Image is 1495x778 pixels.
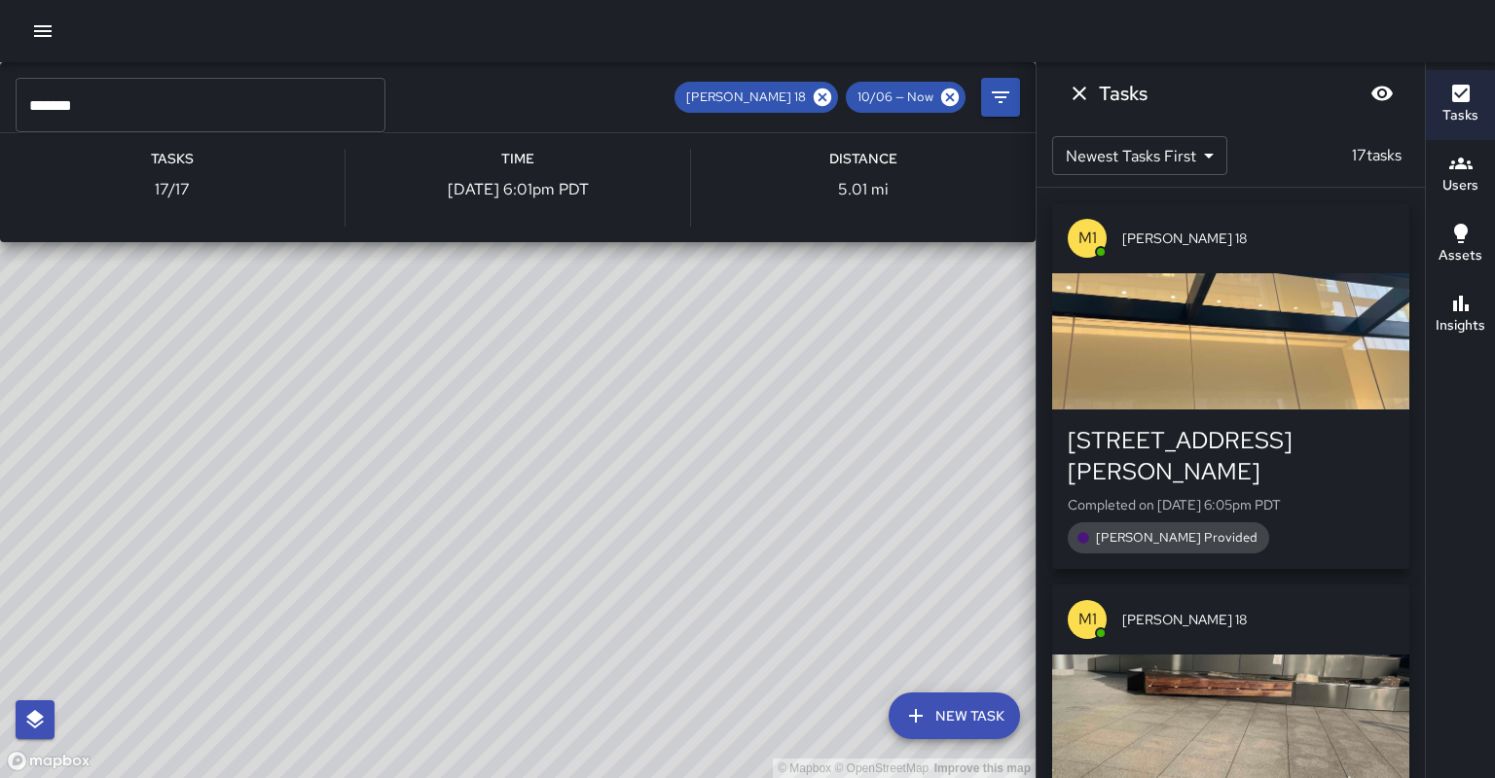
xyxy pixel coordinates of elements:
[1426,70,1495,140] button: Tasks
[1426,140,1495,210] button: Users
[70,78,1020,97] span: [PERSON_NAME] 18
[1122,610,1394,629] span: [PERSON_NAME] 18
[1060,74,1099,113] button: Dismiss
[1442,105,1478,126] h6: Tasks
[1052,203,1409,569] button: M1[PERSON_NAME] 18[STREET_ADDRESS][PERSON_NAME]Completed on [DATE] 6:05pm PDT[PERSON_NAME] Provided
[151,149,194,170] h6: Tasks
[1068,425,1394,487] div: [STREET_ADDRESS][PERSON_NAME]
[448,178,589,201] p: [DATE] 6:01pm PDT
[1122,229,1394,248] span: [PERSON_NAME] 18
[1363,74,1402,113] button: Blur
[838,178,889,201] p: 5.01 mi
[1442,175,1478,196] h6: Users
[1084,528,1269,548] span: [PERSON_NAME] Provided
[155,178,190,201] p: 17 / 17
[846,82,966,113] div: 10/06 — Now
[846,88,945,107] span: 10/06 — Now
[889,692,1020,739] button: New Task
[1078,227,1097,250] p: M1
[70,97,1020,117] span: Supervisor
[1099,78,1148,109] h6: Tasks
[829,149,897,170] h6: Distance
[501,149,534,170] h6: Time
[1439,245,1482,266] h6: Assets
[1426,280,1495,350] button: Insights
[1068,495,1394,514] p: Completed on [DATE] 6:05pm PDT
[1052,136,1227,175] div: Newest Tasks First
[675,82,838,113] div: [PERSON_NAME] 18
[675,88,818,107] span: [PERSON_NAME] 18
[1078,608,1097,631] p: M1
[981,78,1020,117] button: Filters
[1436,315,1485,336] h6: Insights
[1344,144,1409,167] p: 17 tasks
[1426,210,1495,280] button: Assets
